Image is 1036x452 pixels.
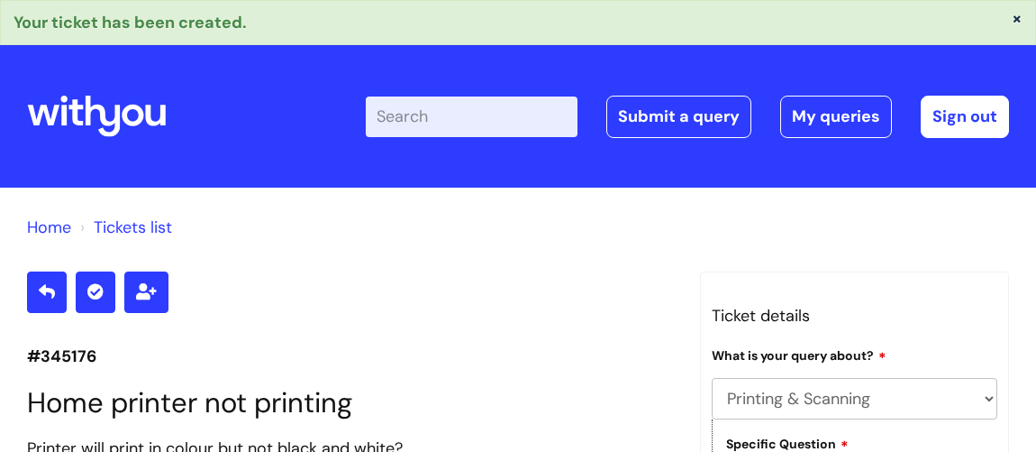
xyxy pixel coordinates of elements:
[712,301,997,330] h3: Ticket details
[27,217,71,238] a: Home
[366,97,577,136] input: Search
[726,434,849,452] label: Specific Question
[712,346,886,364] label: What is your query about?
[27,342,673,371] p: #345176
[27,386,673,420] h1: Home printer not printing
[606,96,751,137] a: Submit a query
[366,96,1009,137] div: | -
[94,217,172,238] a: Tickets list
[1012,10,1022,26] button: ×
[921,96,1009,137] a: Sign out
[27,213,71,242] li: Solution home
[76,213,172,242] li: Tickets list
[780,96,892,137] a: My queries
